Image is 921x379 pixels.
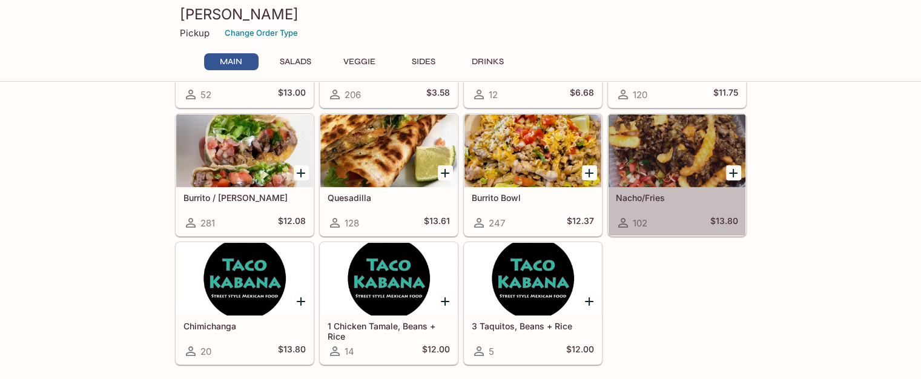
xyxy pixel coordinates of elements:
a: 1 Chicken Tamale, Beans + Rice14$12.00 [320,242,458,364]
h5: $13.80 [278,344,306,358]
h5: Burrito / [PERSON_NAME] [183,193,306,203]
a: Quesadilla128$13.61 [320,114,458,236]
div: Nacho/Fries [609,114,745,187]
div: Chimichanga [176,243,313,315]
button: Veggie [332,53,387,70]
span: 247 [489,217,505,229]
a: Chimichanga20$13.80 [176,242,314,364]
h5: Quesadilla [328,193,450,203]
h5: $12.37 [567,216,594,230]
button: Add Quesadilla [438,165,453,180]
h5: $3.58 [426,87,450,102]
span: 102 [633,217,647,229]
button: Salads [268,53,323,70]
h5: 3 Taquitos, Beans + Rice [472,321,594,331]
div: Quesadilla [320,114,457,187]
h5: 1 Chicken Tamale, Beans + Rice [328,321,450,341]
h5: $13.61 [424,216,450,230]
h5: $13.00 [278,87,306,102]
button: Main [204,53,259,70]
button: Change Order Type [219,24,303,42]
div: 3 Taquitos, Beans + Rice [464,243,601,315]
div: Burrito / Cali Burrito [176,114,313,187]
span: 120 [633,89,647,101]
span: 12 [489,89,498,101]
button: Add 3 Taquitos, Beans + Rice [582,294,597,309]
h5: Chimichanga [183,321,306,331]
h5: $12.08 [278,216,306,230]
button: Add Burrito Bowl [582,165,597,180]
h5: Nacho/Fries [616,193,738,203]
span: 5 [489,346,494,357]
span: 281 [200,217,215,229]
span: 128 [345,217,359,229]
button: Add Chimichanga [294,294,309,309]
button: Add Nacho/Fries [726,165,741,180]
div: Burrito Bowl [464,114,601,187]
button: Add 1 Chicken Tamale, Beans + Rice [438,294,453,309]
h5: $12.00 [566,344,594,358]
button: Drinks [461,53,515,70]
a: Burrito / [PERSON_NAME]281$12.08 [176,114,314,236]
div: 1 Chicken Tamale, Beans + Rice [320,243,457,315]
span: 20 [200,346,211,357]
span: 14 [345,346,354,357]
h5: $6.68 [570,87,594,102]
a: Burrito Bowl247$12.37 [464,114,602,236]
h5: $11.75 [713,87,738,102]
h3: [PERSON_NAME] [180,5,742,24]
a: Nacho/Fries102$13.80 [608,114,746,236]
p: Pickup [180,27,210,39]
span: 52 [200,89,211,101]
h5: $12.00 [422,344,450,358]
button: Add Burrito / Cali Burrito [294,165,309,180]
span: 206 [345,89,361,101]
a: 3 Taquitos, Beans + Rice5$12.00 [464,242,602,364]
h5: Burrito Bowl [472,193,594,203]
button: Sides [397,53,451,70]
h5: $13.80 [710,216,738,230]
